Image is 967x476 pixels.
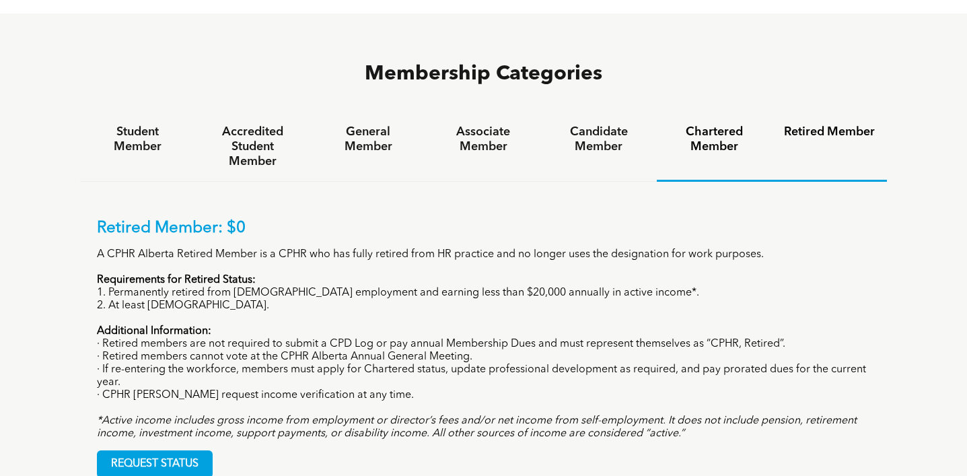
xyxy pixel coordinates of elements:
[784,125,875,139] h4: Retired Member
[97,219,871,238] p: Retired Member: $0
[97,248,871,261] p: A CPHR Alberta Retired Member is a CPHR who has fully retired from HR practice and no longer uses...
[97,287,871,300] p: 1. Permanently retired from [DEMOGRAPHIC_DATA] employment and earning less than $20,000 annually ...
[553,125,644,154] h4: Candidate Member
[438,125,529,154] h4: Associate Member
[365,64,602,84] span: Membership Categories
[97,389,871,402] p: · CPHR [PERSON_NAME] request income verification at any time.
[97,275,256,285] strong: Requirements for Retired Status:
[207,125,298,169] h4: Accredited Student Member
[97,351,871,364] p: · Retired members cannot vote at the CPHR Alberta Annual General Meeting.
[97,338,871,351] p: · Retired members are not required to submit a CPD Log or pay annual Membership Dues and must rep...
[97,415,857,439] em: *Active income includes gross income from employment or director’s fees and/or net income from se...
[97,326,211,337] strong: Additional Information:
[92,125,183,154] h4: Student Member
[669,125,760,154] h4: Chartered Member
[322,125,413,154] h4: General Member
[97,300,871,312] p: 2. At least [DEMOGRAPHIC_DATA].
[97,364,871,389] p: · If re-entering the workforce, members must apply for Chartered status, update professional deve...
